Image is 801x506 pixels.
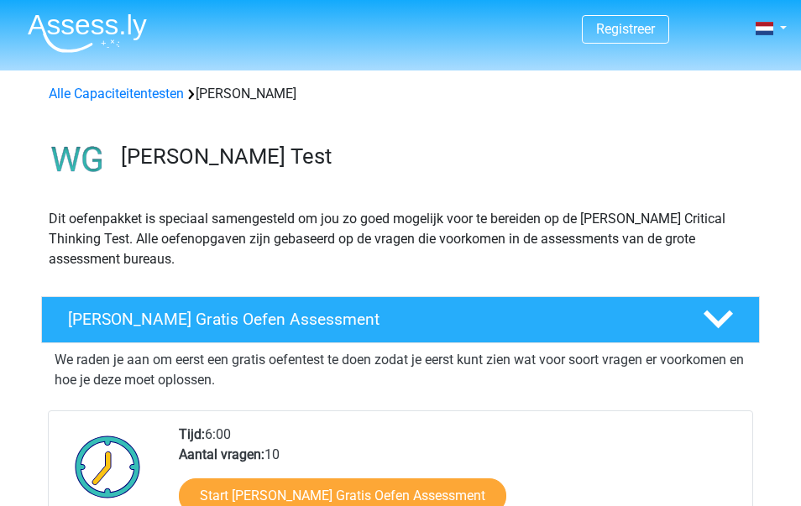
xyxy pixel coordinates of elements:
b: Aantal vragen: [179,446,264,462]
a: Registreer [596,21,655,37]
h3: [PERSON_NAME] Test [121,143,746,170]
a: [PERSON_NAME] Gratis Oefen Assessment [34,296,767,343]
img: watson glaser [42,124,113,196]
h4: [PERSON_NAME] Gratis Oefen Assessment [68,310,676,329]
img: Assessly [28,13,147,53]
a: Alle Capaciteitentesten [49,86,184,102]
p: We raden je aan om eerst een gratis oefentest te doen zodat je eerst kunt zien wat voor soort vra... [55,350,746,390]
div: [PERSON_NAME] [42,84,759,104]
b: Tijd: [179,426,205,442]
p: Dit oefenpakket is speciaal samengesteld om jou zo goed mogelijk voor te bereiden op de [PERSON_N... [49,209,752,269]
